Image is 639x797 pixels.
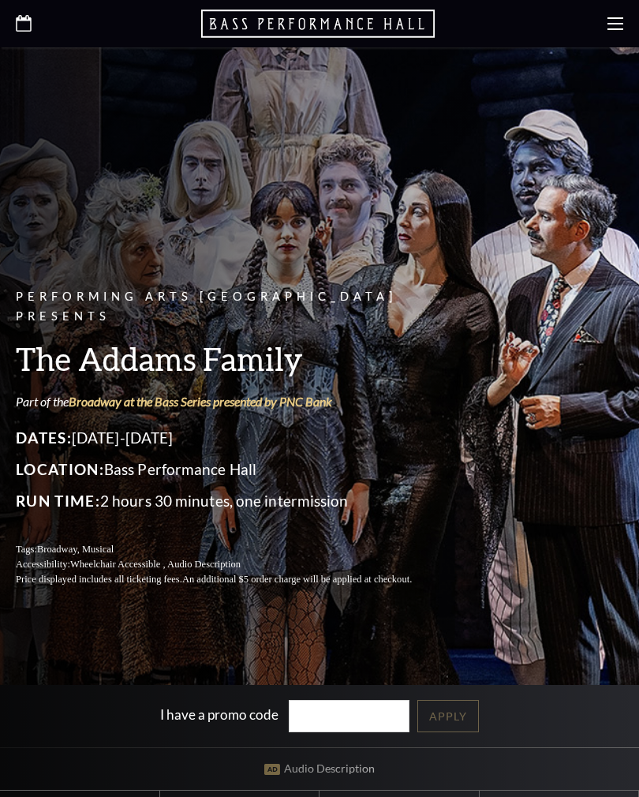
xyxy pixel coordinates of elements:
p: 2 hours 30 minutes, one intermission [16,488,450,514]
label: I have a promo code [160,706,278,723]
span: An additional $5 order charge will be applied at checkout. [182,574,412,585]
span: Wheelchair Accessible , Audio Description [70,559,241,570]
span: Location: [16,460,104,478]
span: Run Time: [16,492,100,510]
span: Dates: [16,428,72,447]
p: Tags: [16,542,450,557]
span: Broadway, Musical [37,544,114,555]
h3: The Addams Family [16,339,450,379]
p: Part of the [16,393,450,410]
p: Price displayed includes all ticketing fees. [16,572,450,587]
p: Performing Arts [GEOGRAPHIC_DATA] Presents [16,287,450,327]
a: Broadway at the Bass Series presented by PNC Bank [69,394,332,409]
p: Bass Performance Hall [16,457,450,482]
p: [DATE]-[DATE] [16,425,450,451]
p: Accessibility: [16,557,450,572]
